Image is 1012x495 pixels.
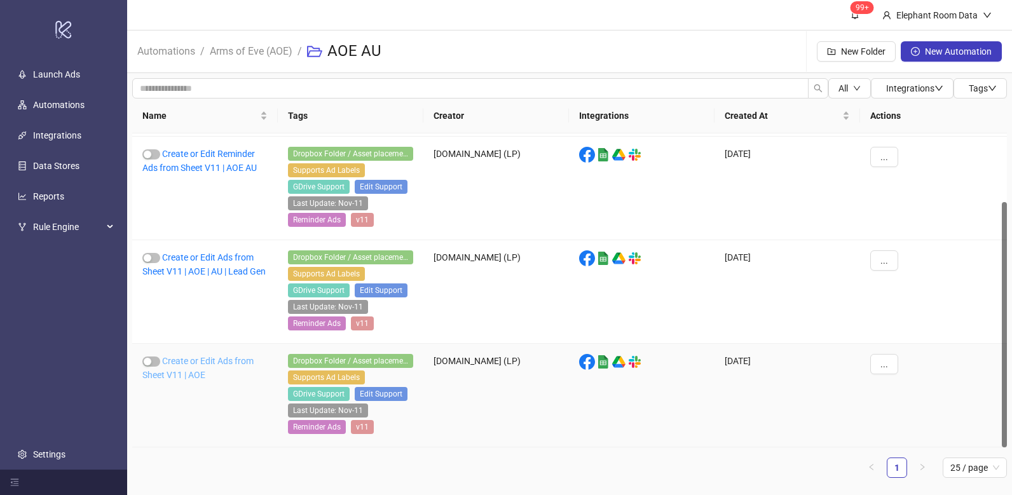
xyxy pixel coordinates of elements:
[288,354,413,368] span: Dropbox Folder / Asset placement detection
[841,46,885,57] span: New Folder
[950,458,999,477] span: 25 / page
[355,387,407,401] span: Edit Support
[911,47,920,56] span: plus-circle
[838,83,848,93] span: All
[288,196,368,210] span: Last Update: Nov-11
[828,78,871,98] button: Alldown
[423,98,569,133] th: Creator
[891,8,983,22] div: Elephant Room Data
[569,98,715,133] th: Integrations
[423,240,569,344] div: [DOMAIN_NAME] (LP)
[912,458,933,478] li: Next Page
[988,84,997,93] span: down
[423,137,569,240] div: [DOMAIN_NAME] (LP)
[288,387,350,401] span: GDrive Support
[207,43,295,57] a: Arms of Eve (AOE)
[355,283,407,297] span: Edit Support
[288,163,365,177] span: Supports Ad Labels
[33,191,64,201] a: Reports
[912,458,933,478] button: right
[943,458,1007,478] div: Page Size
[10,478,19,487] span: menu-fold
[886,83,943,93] span: Integrations
[868,463,875,471] span: left
[954,78,1007,98] button: Tagsdown
[925,46,992,57] span: New Automation
[870,354,898,374] button: ...
[851,1,874,14] sup: 1439
[814,84,823,93] span: search
[882,11,891,20] span: user
[200,31,205,72] li: /
[288,147,413,161] span: Dropbox Folder / Asset placement detection
[715,98,860,133] th: Created At
[132,98,278,133] th: Name
[870,147,898,167] button: ...
[870,250,898,271] button: ...
[827,47,836,56] span: folder-add
[288,267,365,281] span: Supports Ad Labels
[288,250,413,264] span: Dropbox Folder / Asset placement detection
[351,213,374,227] span: v11
[288,316,346,330] span: Reminder Ads
[351,420,374,434] span: v11
[288,283,350,297] span: GDrive Support
[33,130,81,140] a: Integrations
[327,41,381,62] h3: AOE AU
[901,41,1002,62] button: New Automation
[142,252,266,276] a: Create or Edit Ads from Sheet V11 | AOE | AU | Lead Gen
[33,449,65,459] a: Settings
[142,109,257,123] span: Name
[861,458,882,478] li: Previous Page
[33,69,80,79] a: Launch Ads
[880,359,888,369] span: ...
[351,316,374,330] span: v11
[18,222,27,231] span: fork
[33,214,103,240] span: Rule Engine
[715,344,860,447] div: [DATE]
[934,84,943,93] span: down
[887,458,907,478] li: 1
[969,83,997,93] span: Tags
[288,420,346,434] span: Reminder Ads
[288,180,350,194] span: GDrive Support
[817,41,896,62] button: New Folder
[853,85,861,92] span: down
[135,43,198,57] a: Automations
[355,180,407,194] span: Edit Support
[288,213,346,227] span: Reminder Ads
[919,463,926,471] span: right
[851,10,859,19] span: bell
[307,44,322,59] span: folder-open
[288,370,365,384] span: Supports Ad Labels
[860,98,1007,133] th: Actions
[33,100,85,110] a: Automations
[725,109,840,123] span: Created At
[861,458,882,478] button: left
[871,78,954,98] button: Integrationsdown
[278,98,423,133] th: Tags
[880,255,888,266] span: ...
[288,403,368,417] span: Last Update: Nov-11
[288,300,368,314] span: Last Update: Nov-11
[33,161,79,171] a: Data Stores
[715,137,860,240] div: [DATE]
[142,149,257,173] a: Create or Edit Reminder Ads from Sheet V11 | AOE AU
[983,11,992,20] span: down
[880,152,888,162] span: ...
[142,356,254,380] a: Create or Edit Ads from Sheet V11 | AOE
[887,458,906,477] a: 1
[715,240,860,344] div: [DATE]
[423,344,569,447] div: [DOMAIN_NAME] (LP)
[297,31,302,72] li: /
